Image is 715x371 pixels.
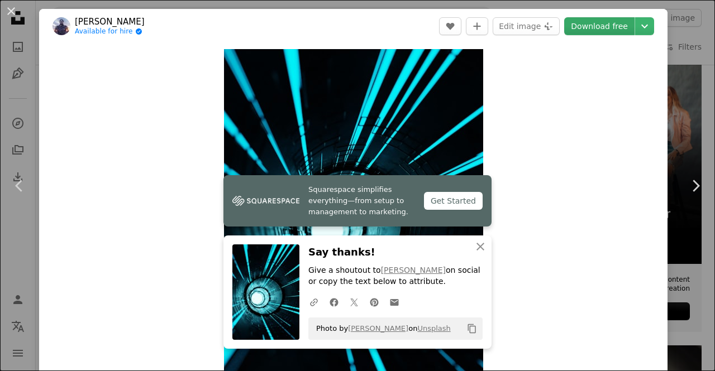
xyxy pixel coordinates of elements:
[232,192,299,209] img: file-1747939142011-51e5cc87e3c9
[364,291,384,313] a: Share on Pinterest
[439,17,461,35] button: Like
[384,291,404,313] a: Share over email
[311,320,451,338] span: Photo by on
[424,192,483,210] div: Get Started
[635,17,654,35] button: Choose download size
[493,17,560,35] button: Edit image
[381,266,446,274] a: [PERSON_NAME]
[348,324,408,333] a: [PERSON_NAME]
[53,17,70,35] img: Go to Vinay Tryambake's profile
[308,184,415,218] span: Squarespace simplifies everything—from setup to management to marketing.
[308,244,483,261] h3: Say thanks!
[75,27,145,36] a: Available for hire
[417,324,450,333] a: Unsplash
[564,17,635,35] a: Download free
[344,291,364,313] a: Share on Twitter
[324,291,344,313] a: Share on Facebook
[463,319,482,338] button: Copy to clipboard
[75,16,145,27] a: [PERSON_NAME]
[466,17,488,35] button: Add to Collection
[223,175,492,227] a: Squarespace simplifies everything—from setup to management to marketing.Get Started
[308,265,483,287] p: Give a shoutout to on social or copy the text below to attribute.
[676,132,715,239] a: Next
